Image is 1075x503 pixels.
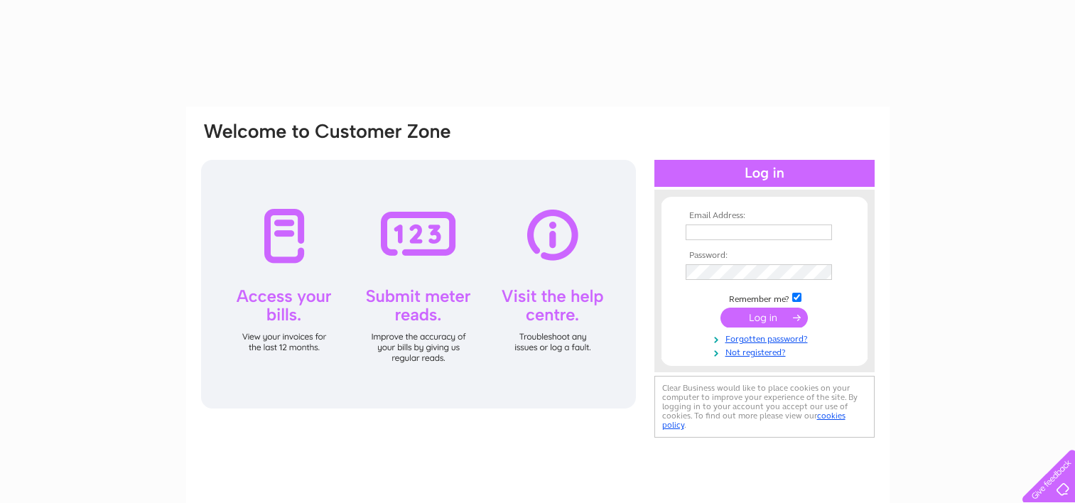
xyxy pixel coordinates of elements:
[686,345,847,358] a: Not registered?
[686,331,847,345] a: Forgotten password?
[682,291,847,305] td: Remember me?
[682,251,847,261] th: Password:
[662,411,846,430] a: cookies policy
[654,376,875,438] div: Clear Business would like to place cookies on your computer to improve your experience of the sit...
[720,308,808,328] input: Submit
[682,211,847,221] th: Email Address:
